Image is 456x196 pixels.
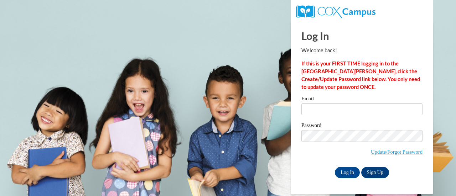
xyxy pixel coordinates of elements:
a: COX Campus [296,8,375,14]
p: Welcome back! [301,47,423,54]
input: Log In [335,167,360,178]
a: Sign Up [361,167,389,178]
img: COX Campus [296,5,375,18]
label: Email [301,96,423,103]
h1: Log In [301,28,423,43]
strong: If this is your FIRST TIME logging in to the [GEOGRAPHIC_DATA][PERSON_NAME], click the Create/Upd... [301,60,420,90]
label: Password [301,123,423,130]
a: Update/Forgot Password [371,149,423,155]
